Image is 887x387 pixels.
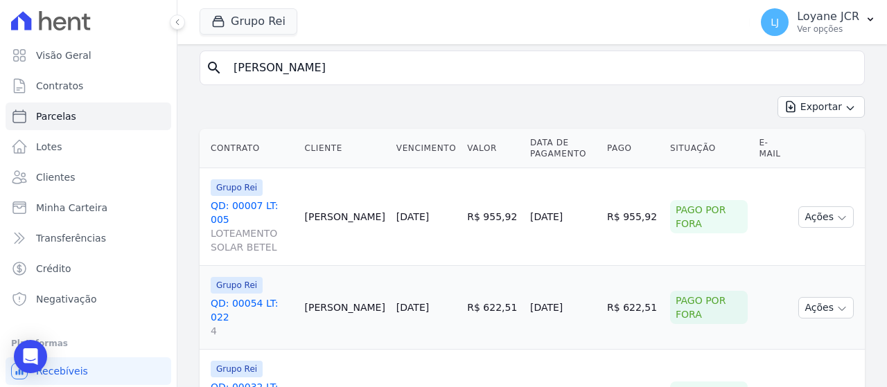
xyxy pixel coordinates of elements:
th: Valor [462,129,525,168]
a: Visão Geral [6,42,171,69]
td: [PERSON_NAME] [299,168,391,266]
span: Grupo Rei [211,179,263,196]
p: Ver opções [797,24,859,35]
div: Plataformas [11,335,166,352]
td: R$ 955,92 [601,168,665,266]
th: Data de Pagamento [525,129,601,168]
span: Lotes [36,140,62,154]
a: QD: 00054 LT: 0224 [211,296,294,338]
td: [DATE] [525,266,601,350]
span: LOTEAMENTO SOLAR BETEL [211,226,294,254]
span: Parcelas [36,109,76,123]
td: R$ 622,51 [601,266,665,350]
span: Recebíveis [36,364,88,378]
a: Minha Carteira [6,194,171,222]
span: Minha Carteira [36,201,107,215]
input: Buscar por nome do lote ou do cliente [225,54,859,82]
span: Crédito [36,262,71,276]
div: Open Intercom Messenger [14,340,47,373]
span: Visão Geral [36,48,91,62]
a: Transferências [6,224,171,252]
th: Pago [601,129,665,168]
div: Pago por fora [670,291,748,324]
a: [DATE] [396,211,429,222]
button: Grupo Rei [200,8,297,35]
a: Parcelas [6,102,171,130]
button: Exportar [778,96,865,118]
a: Crédito [6,255,171,282]
button: Ações [798,297,854,318]
div: Pago por fora [670,200,748,233]
a: [DATE] [396,302,429,313]
td: [DATE] [525,168,601,266]
a: QD: 00007 LT: 005LOTEAMENTO SOLAR BETEL [211,199,294,254]
button: Ações [798,206,854,228]
span: Grupo Rei [211,361,263,377]
span: LJ [771,17,779,27]
th: Situação [665,129,753,168]
a: Lotes [6,133,171,161]
th: Cliente [299,129,391,168]
th: E-mail [753,129,793,168]
td: R$ 622,51 [462,266,525,350]
span: Transferências [36,231,106,245]
span: Grupo Rei [211,277,263,294]
a: Clientes [6,163,171,191]
th: Contrato [200,129,299,168]
span: Negativação [36,292,97,306]
button: LJ Loyane JCR Ver opções [750,3,887,42]
span: Clientes [36,170,75,184]
a: Contratos [6,72,171,100]
i: search [206,60,222,76]
a: Negativação [6,285,171,313]
span: 4 [211,324,294,338]
span: Contratos [36,79,83,93]
th: Vencimento [391,129,462,168]
a: Recebíveis [6,357,171,385]
td: R$ 955,92 [462,168,525,266]
p: Loyane JCR [797,10,859,24]
td: [PERSON_NAME] [299,266,391,350]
